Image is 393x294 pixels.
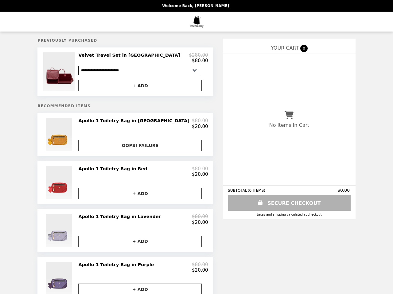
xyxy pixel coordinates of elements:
[78,214,163,219] h2: Apollo 1 Toiletry Bag in Lavender
[247,188,265,193] span: ( 0 ITEMS )
[228,188,248,193] span: SUBTOTAL
[37,38,213,43] h5: Previously Purchased
[189,52,208,58] p: $280.00
[43,52,76,91] img: Velvet Travel Set in Burgundy
[78,140,202,151] button: OOPS! FAILURE
[78,166,150,171] h2: Apollo 1 Toiletry Bag in Red
[269,122,309,128] p: No Items In Cart
[46,118,74,151] img: Apollo 1 Toiletry Bag in Mustard
[192,124,208,129] p: $20.00
[270,45,298,51] span: YOUR CART
[337,188,350,193] span: $0.00
[192,220,208,225] p: $20.00
[78,80,202,91] button: + ADD
[192,171,208,177] p: $20.00
[192,58,208,63] p: $80.00
[46,214,74,247] img: Apollo 1 Toiletry Bag in Lavender
[192,267,208,273] p: $20.00
[78,118,192,123] h2: Apollo 1 Toiletry Bag in [GEOGRAPHIC_DATA]
[162,4,231,8] p: Welcome Back, [PERSON_NAME]!
[192,214,208,219] p: $80.00
[78,188,202,199] button: + ADD
[188,15,205,28] img: Brand Logo
[78,236,202,247] button: + ADD
[192,118,208,123] p: $80.00
[228,213,351,216] div: Taxes and Shipping calculated at checkout
[78,262,156,267] h2: Apollo 1 Toiletry Bag in Purple
[46,166,74,199] img: Apollo 1 Toiletry Bag in Red
[78,52,182,58] h2: Velvet Travel Set in [GEOGRAPHIC_DATA]
[192,166,208,171] p: $80.00
[37,104,213,108] h5: Recommended Items
[192,262,208,267] p: $80.00
[300,45,308,52] span: 0
[78,66,201,75] select: Select a product variant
